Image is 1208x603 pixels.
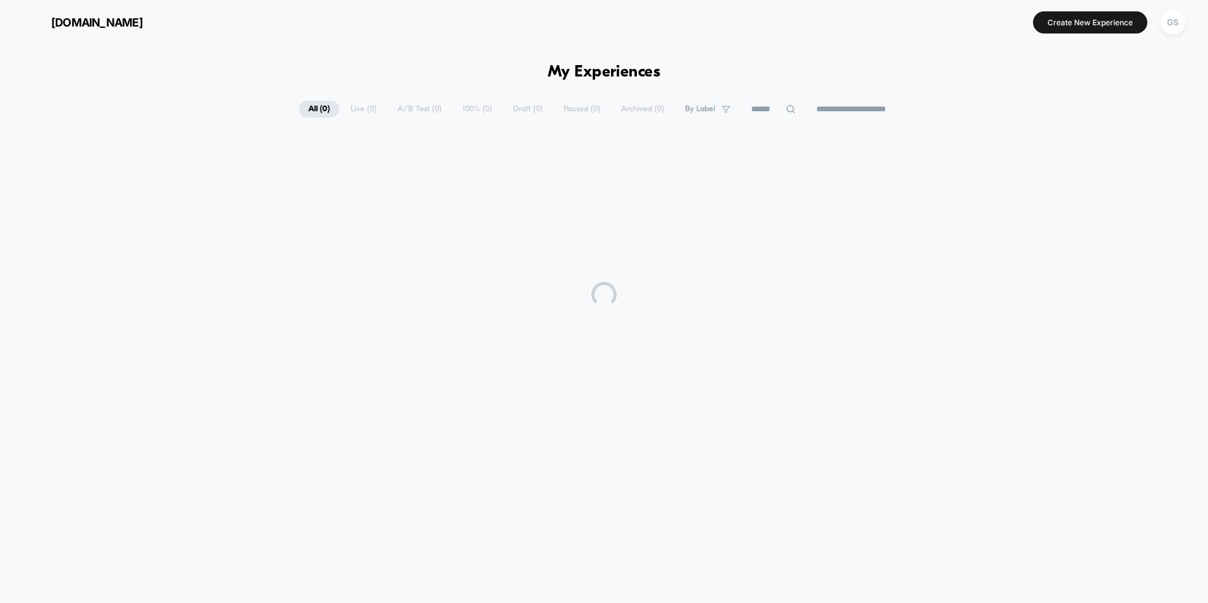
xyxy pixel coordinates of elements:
button: Create New Experience [1033,11,1147,33]
div: GS [1161,10,1185,35]
button: GS [1157,9,1189,35]
button: [DOMAIN_NAME] [19,12,147,32]
span: All ( 0 ) [299,100,339,118]
h1: My Experiences [548,63,661,82]
span: By Label [685,104,715,114]
span: [DOMAIN_NAME] [51,16,143,29]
